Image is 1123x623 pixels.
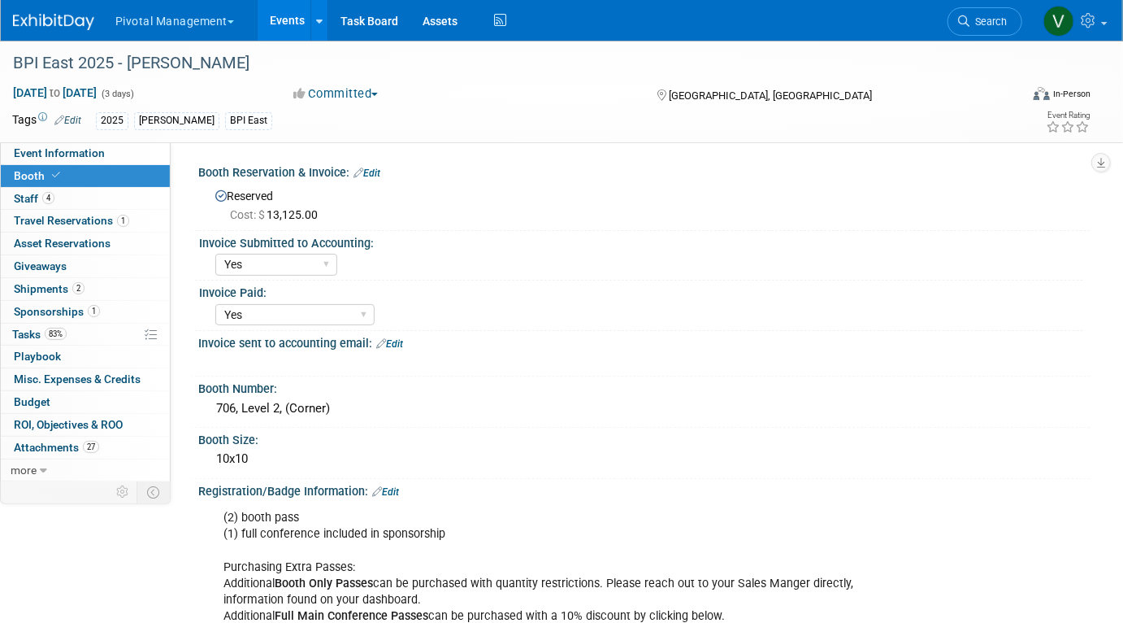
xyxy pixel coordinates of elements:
[14,146,105,159] span: Event Information
[210,447,1078,472] div: 10x10
[42,192,54,204] span: 4
[14,350,61,363] span: Playbook
[288,85,384,102] button: Committed
[210,184,1078,223] div: Reserved
[1,414,170,436] a: ROI, Objectives & ROO
[1,142,170,164] a: Event Information
[117,215,129,227] span: 1
[376,338,403,350] a: Edit
[372,486,399,498] a: Edit
[1,210,170,232] a: Travel Reservations1
[1043,6,1074,37] img: Valerie Weld
[198,331,1090,352] div: Invoice sent to accounting email:
[198,160,1090,181] div: Booth Reservation & Invoice:
[109,481,137,503] td: Personalize Event Tab Strip
[134,112,219,129] div: [PERSON_NAME]
[198,377,1090,397] div: Booth Number:
[230,208,267,221] span: Cost: $
[947,7,1022,36] a: Search
[1,437,170,459] a: Attachments27
[11,464,37,477] span: more
[12,85,98,100] span: [DATE] [DATE]
[14,441,99,454] span: Attachments
[14,395,50,408] span: Budget
[230,208,324,221] span: 13,125.00
[14,259,67,272] span: Giveaways
[54,115,81,126] a: Edit
[52,171,60,180] i: Booth reservation complete
[1,233,170,255] a: Asset Reservations
[7,49,999,78] div: BPI East 2025 - [PERSON_NAME]
[14,282,85,295] span: Shipments
[137,481,171,503] td: Toggle Event Tabs
[14,192,54,205] span: Staff
[14,305,100,318] span: Sponsorships
[670,89,873,102] span: [GEOGRAPHIC_DATA], [GEOGRAPHIC_DATA]
[14,237,111,250] span: Asset Reservations
[47,86,63,99] span: to
[1,391,170,413] a: Budget
[1,460,170,481] a: more
[275,577,373,590] b: Booth Only Passes
[210,396,1078,421] div: 706, Level 2, (Corner)
[13,14,94,30] img: ExhibitDay
[1,324,170,346] a: Tasks83%
[275,609,428,623] b: Full Main Conference Passes
[969,15,1007,28] span: Search
[14,214,129,227] span: Travel Reservations
[1,278,170,300] a: Shipments2
[100,89,134,99] span: (3 days)
[45,328,67,340] span: 83%
[1,346,170,368] a: Playbook
[14,418,123,431] span: ROI, Objectives & ROO
[96,112,128,129] div: 2025
[198,428,1090,448] div: Booth Size:
[931,85,1090,109] div: Event Format
[198,479,1090,500] div: Registration/Badge Information:
[1,301,170,323] a: Sponsorships1
[353,168,380,179] a: Edit
[1046,111,1090,120] div: Event Rating
[83,441,99,453] span: 27
[1,165,170,187] a: Booth
[1,255,170,277] a: Giveaways
[1052,88,1090,100] div: In-Person
[14,169,63,182] span: Booth
[1,188,170,210] a: Staff4
[14,372,141,386] span: Misc. Expenses & Credits
[225,112,272,129] div: BPI East
[12,328,67,341] span: Tasks
[1,368,170,390] a: Misc. Expenses & Credits
[72,282,85,294] span: 2
[199,231,1083,251] div: Invoice Submitted to Accounting:
[1034,87,1050,100] img: Format-Inperson.png
[88,305,100,317] span: 1
[12,111,81,130] td: Tags
[199,281,1083,301] div: Invoice Paid:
